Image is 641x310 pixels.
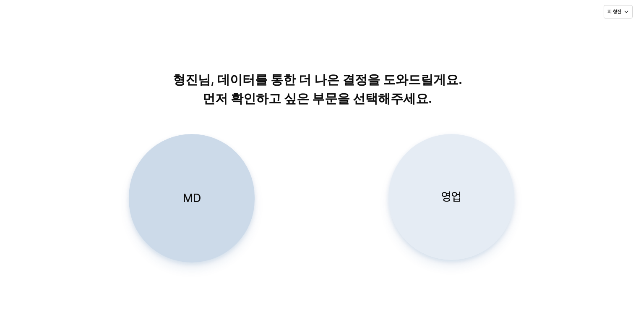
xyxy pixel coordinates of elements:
[388,134,514,260] button: 영업
[103,70,532,108] p: 형진님, 데이터를 통한 더 나은 결정을 도와드릴게요. 먼저 확인하고 싶은 부문을 선택해주세요.
[607,8,621,15] p: 지 형진
[182,190,201,206] p: MD
[604,5,633,18] button: 지 형진
[128,134,254,263] button: MD
[441,189,461,205] p: 영업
